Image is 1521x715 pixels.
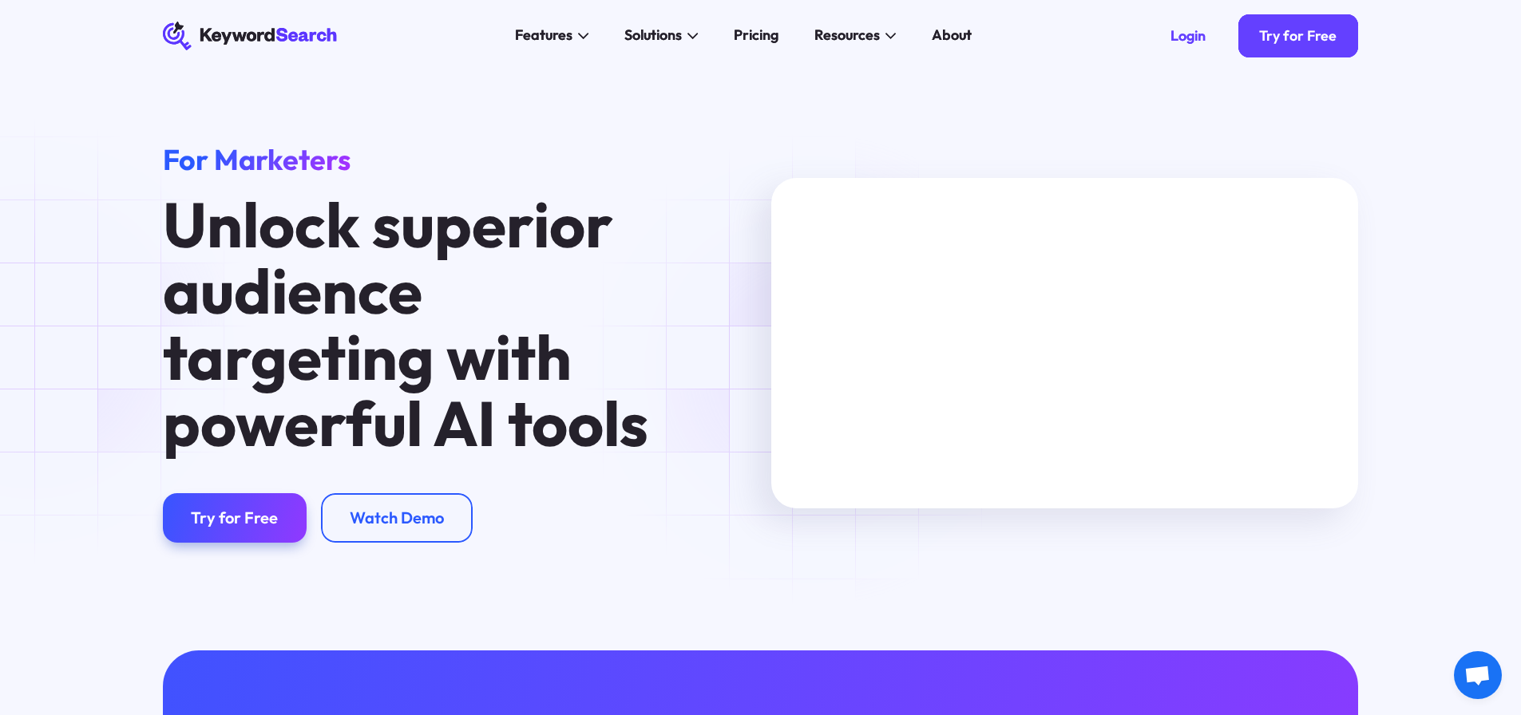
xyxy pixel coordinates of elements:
div: About [932,25,972,46]
a: Pricing [723,22,790,50]
div: Pricing [734,25,778,46]
div: Resources [814,25,880,46]
a: Login [1149,14,1227,57]
a: About [921,22,983,50]
h1: Unlock superior audience targeting with powerful AI tools [163,192,679,457]
span: For Marketers [163,141,351,177]
div: Aprire la chat [1454,651,1502,699]
div: Try for Free [1259,27,1337,45]
a: Try for Free [1238,14,1359,57]
div: Watch Demo [350,508,444,527]
div: Login [1170,27,1206,45]
div: Try for Free [191,508,278,527]
iframe: KeywordSearch Homepage Welcome [771,178,1358,508]
a: Try for Free [163,493,307,543]
div: Solutions [624,25,682,46]
div: Features [515,25,572,46]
